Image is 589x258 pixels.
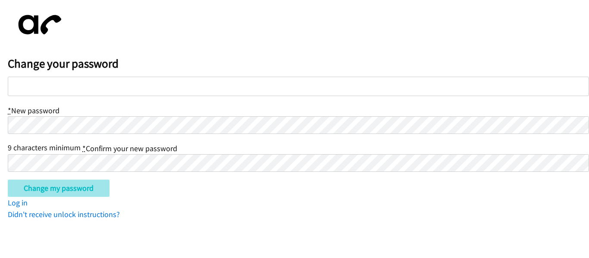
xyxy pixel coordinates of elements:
[8,198,28,208] a: Log in
[8,106,60,115] label: New password
[8,8,68,42] img: aphone-8a226864a2ddd6a5e75d1ebefc011f4aa8f32683c2d82f3fb0802fe031f96514.svg
[8,180,110,197] input: Change my password
[8,56,589,71] h2: Change your password
[82,143,177,153] label: Confirm your new password
[8,143,81,152] span: 9 characters minimum
[8,209,120,219] a: Didn't receive unlock instructions?
[8,106,11,115] abbr: required
[82,143,86,153] abbr: required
